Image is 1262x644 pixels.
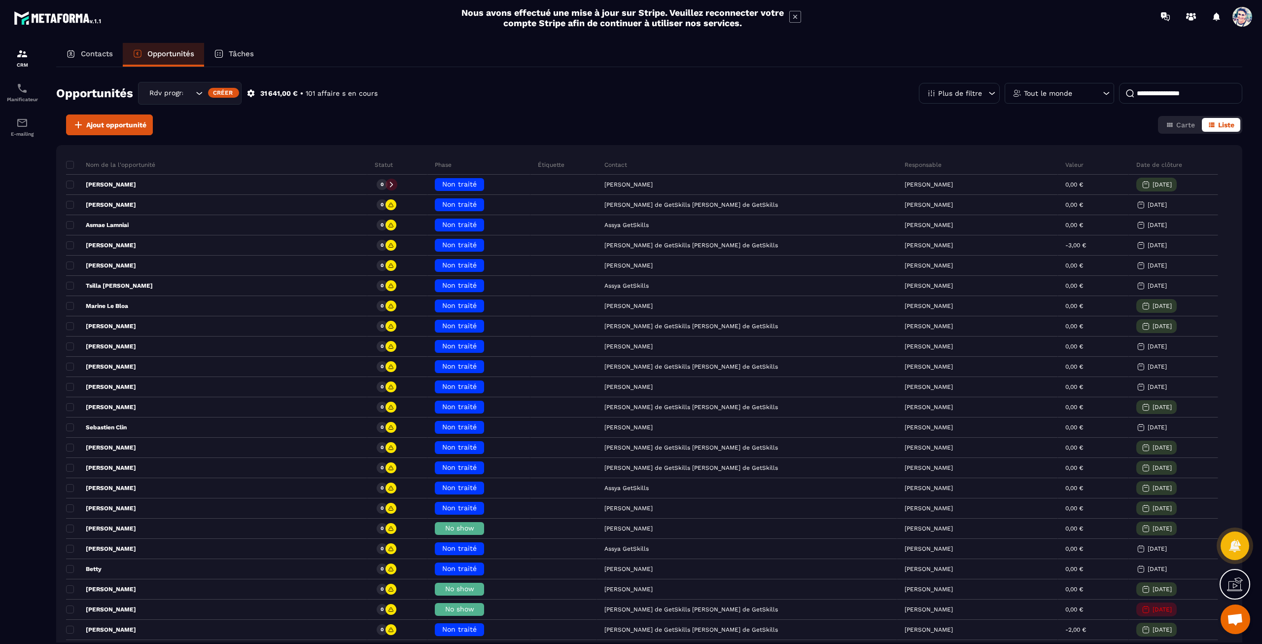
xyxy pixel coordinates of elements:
[905,323,953,330] p: [PERSON_NAME]
[66,363,136,371] p: [PERSON_NAME]
[1065,626,1086,633] p: -2,00 €
[1148,343,1167,350] p: [DATE]
[183,88,193,99] input: Search for option
[147,49,194,58] p: Opportunités
[66,545,136,553] p: [PERSON_NAME]
[138,82,242,105] div: Search for option
[1065,201,1083,208] p: 0,00 €
[147,88,183,99] span: Rdv programmé
[381,222,384,228] p: 0
[86,120,146,130] span: Ajout opportunité
[1065,444,1083,451] p: 0,00 €
[905,606,953,613] p: [PERSON_NAME]
[381,464,384,471] p: 0
[938,90,982,97] p: Plus de filtre
[1065,383,1083,390] p: 0,00 €
[1153,323,1172,330] p: [DATE]
[66,504,136,512] p: [PERSON_NAME]
[442,362,477,370] span: Non traité
[442,200,477,208] span: Non traité
[66,585,136,593] p: [PERSON_NAME]
[381,181,384,188] p: 0
[905,626,953,633] p: [PERSON_NAME]
[1148,242,1167,249] p: [DATE]
[66,221,129,229] p: Asmae Lamniai
[1153,181,1172,188] p: [DATE]
[66,383,136,391] p: [PERSON_NAME]
[1065,343,1083,350] p: 0,00 €
[905,303,953,309] p: [PERSON_NAME]
[442,544,477,552] span: Non traité
[16,117,28,129] img: email
[905,444,953,451] p: [PERSON_NAME]
[1148,383,1167,390] p: [DATE]
[905,282,953,289] p: [PERSON_NAME]
[66,464,136,472] p: [PERSON_NAME]
[66,282,153,290] p: Tsilla [PERSON_NAME]
[1065,586,1083,593] p: 0,00 €
[1065,525,1083,532] p: 0,00 €
[442,342,477,350] span: Non traité
[442,302,477,309] span: Non traité
[1176,121,1195,129] span: Carte
[381,505,384,512] p: 0
[442,241,477,249] span: Non traité
[905,525,953,532] p: [PERSON_NAME]
[2,131,42,137] p: E-mailing
[905,363,953,370] p: [PERSON_NAME]
[208,88,239,98] div: Créer
[1153,586,1172,593] p: [DATE]
[381,566,384,572] p: 0
[381,424,384,431] p: 0
[1148,566,1167,572] p: [DATE]
[1148,201,1167,208] p: [DATE]
[1065,222,1083,228] p: 0,00 €
[381,444,384,451] p: 0
[66,565,102,573] p: Betty
[905,383,953,390] p: [PERSON_NAME]
[66,342,136,350] p: [PERSON_NAME]
[66,302,128,310] p: Marine Le Bloa
[381,262,384,269] p: 0
[442,180,477,188] span: Non traité
[381,525,384,532] p: 0
[1202,118,1240,132] button: Liste
[905,404,953,411] p: [PERSON_NAME]
[381,485,384,492] p: 0
[905,505,953,512] p: [PERSON_NAME]
[442,565,477,572] span: Non traité
[905,566,953,572] p: [PERSON_NAME]
[1065,181,1083,188] p: 0,00 €
[461,7,784,28] h2: Nous avons effectué une mise à jour sur Stripe. Veuillez reconnecter votre compte Stripe afin de ...
[381,303,384,309] p: 0
[14,9,103,27] img: logo
[1065,424,1083,431] p: 0,00 €
[260,89,298,98] p: 31 641,00 €
[1136,161,1182,169] p: Date de clôture
[905,262,953,269] p: [PERSON_NAME]
[905,485,953,492] p: [PERSON_NAME]
[381,586,384,593] p: 0
[1065,606,1083,613] p: 0,00 €
[381,404,384,411] p: 0
[381,242,384,249] p: 0
[16,82,28,94] img: scheduler
[66,201,136,209] p: [PERSON_NAME]
[1065,485,1083,492] p: 0,00 €
[905,161,942,169] p: Responsable
[1065,545,1083,552] p: 0,00 €
[604,161,627,169] p: Contact
[381,323,384,330] p: 0
[442,382,477,390] span: Non traité
[445,605,474,613] span: No show
[1160,118,1201,132] button: Carte
[1148,282,1167,289] p: [DATE]
[66,484,136,492] p: [PERSON_NAME]
[300,89,303,98] p: •
[1065,303,1083,309] p: 0,00 €
[2,62,42,68] p: CRM
[2,75,42,110] a: schedulerschedulerPlanificateur
[442,463,477,471] span: Non traité
[66,423,127,431] p: Sebastien Clin
[1153,464,1172,471] p: [DATE]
